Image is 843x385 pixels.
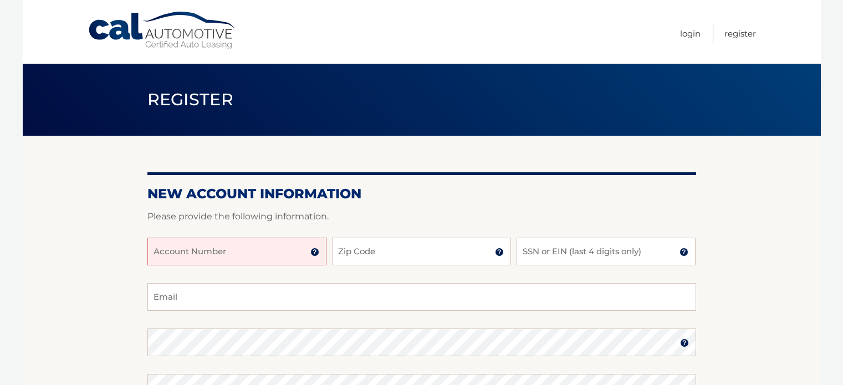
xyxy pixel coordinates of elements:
[332,238,511,265] input: Zip Code
[679,248,688,256] img: tooltip.svg
[517,238,696,265] input: SSN or EIN (last 4 digits only)
[147,209,696,224] p: Please provide the following information.
[310,248,319,256] img: tooltip.svg
[147,238,326,265] input: Account Number
[88,11,237,50] a: Cal Automotive
[680,24,701,43] a: Login
[724,24,756,43] a: Register
[147,186,696,202] h2: New Account Information
[147,89,234,110] span: Register
[147,283,696,311] input: Email
[680,338,689,347] img: tooltip.svg
[495,248,504,256] img: tooltip.svg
